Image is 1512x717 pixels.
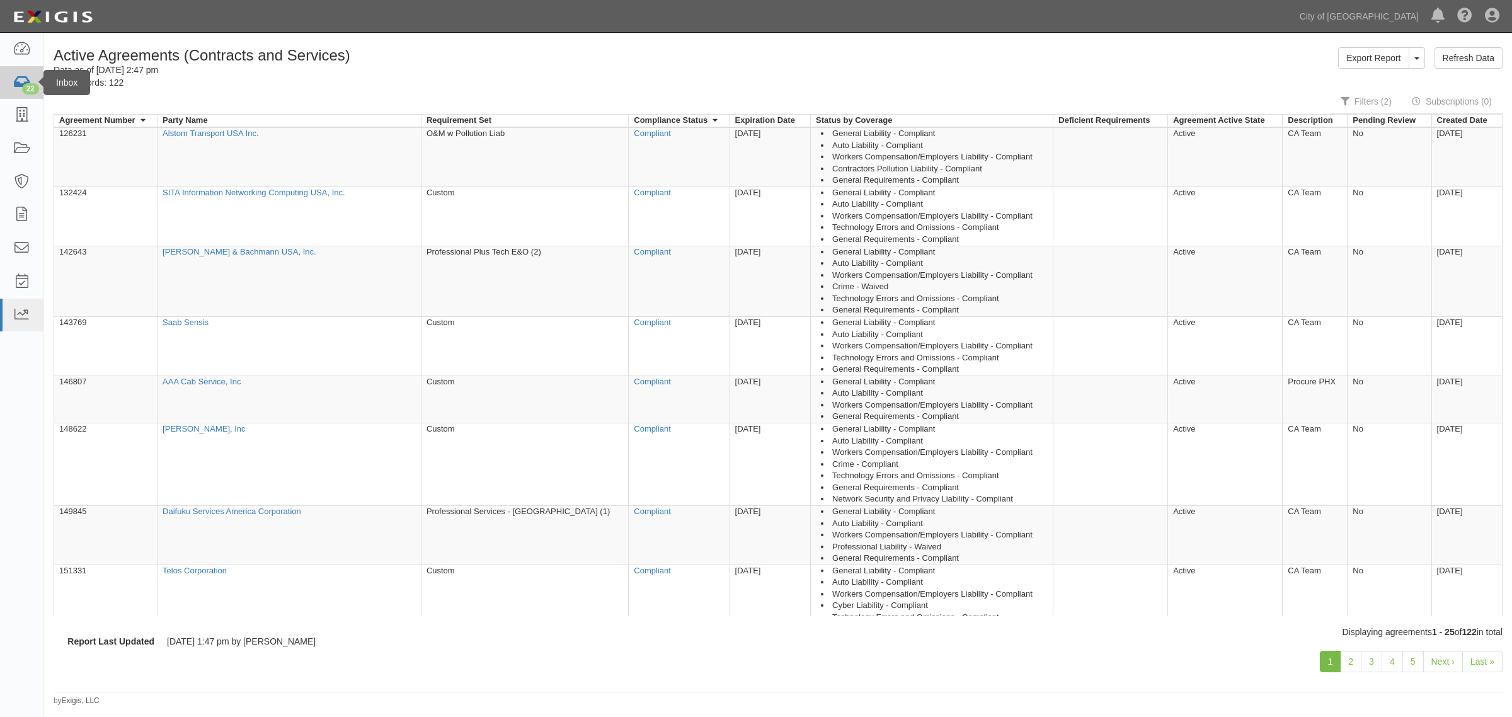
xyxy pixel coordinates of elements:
[1348,565,1431,635] td: No
[22,83,39,95] div: 22
[730,127,811,186] td: [DATE]
[1168,565,1283,635] td: Active
[1168,127,1283,186] td: Active
[634,247,671,256] a: Compliant
[1283,316,1348,376] td: CA Team
[821,151,1048,163] li: Workers Compensation/Employers Liability - Compliant
[1348,316,1431,376] td: No
[59,115,135,127] div: Agreement Number
[1283,565,1348,635] td: CA Team
[1348,127,1431,186] td: No
[634,507,671,516] a: Compliant
[43,70,90,95] div: Inbox
[634,424,671,433] a: Compliant
[821,482,1048,494] li: General Requirements - Compliant
[1320,651,1341,672] a: 1
[730,423,811,506] td: [DATE]
[421,127,628,186] td: O&M w Pollution Liab
[730,565,811,635] td: [DATE]
[54,376,157,423] td: 146807
[54,246,157,316] td: 142643
[634,129,671,138] a: Compliant
[421,316,628,376] td: Custom
[1168,423,1283,506] td: Active
[821,387,1048,399] li: Auto Liability - Compliant
[54,186,157,246] td: 132424
[54,635,154,648] dt: Report Last Updated
[821,541,1048,553] li: Professional Liability - Waived
[821,470,1048,482] li: Technology Errors and Omissions - Compliant
[821,364,1048,376] li: General Requirements - Compliant
[730,316,811,376] td: [DATE]
[163,377,241,386] a: AAA Cab Service, Inc
[1283,246,1348,316] td: CA Team
[54,696,100,706] small: by
[1348,376,1431,423] td: No
[821,210,1048,222] li: Workers Compensation/Employers Liability - Compliant
[1283,505,1348,565] td: CA Team
[1168,505,1283,565] td: Active
[821,329,1048,341] li: Auto Liability - Compliant
[1462,651,1503,672] a: Last »
[821,246,1048,258] li: General Liability - Compliant
[821,128,1048,140] li: General Liability - Compliant
[1283,376,1348,423] td: Procure PHX
[421,376,628,423] td: Custom
[634,188,671,197] a: Compliant
[821,576,1048,588] li: Auto Liability - Compliant
[1288,115,1333,127] div: Description
[1402,89,1501,114] a: Subscriptions (0)
[735,115,795,127] div: Expiration Date
[1457,9,1472,24] i: Help Center - Complianz
[821,270,1048,282] li: Workers Compensation/Employers Liability - Compliant
[821,411,1048,423] li: General Requirements - Compliant
[1431,246,1502,316] td: [DATE]
[1431,423,1502,506] td: [DATE]
[163,566,227,575] a: Telos Corporation
[1173,115,1264,127] div: Agreement Active State
[1402,651,1424,672] a: 5
[821,447,1048,459] li: Workers Compensation/Employers Liability - Compliant
[821,518,1048,530] li: Auto Liability - Compliant
[730,186,811,246] td: [DATE]
[1431,505,1502,565] td: [DATE]
[821,529,1048,541] li: Workers Compensation/Employers Liability - Compliant
[1283,423,1348,506] td: CA Team
[821,600,1048,612] li: Cyber Liability - Compliant
[821,506,1048,518] li: General Liability - Compliant
[821,198,1048,210] li: Auto Liability - Compliant
[167,635,646,648] dd: [DATE] 1:47 pm by [PERSON_NAME]
[634,115,707,127] div: Compliance Status
[163,247,316,256] a: [PERSON_NAME] & Bachmann USA, Inc.
[1168,186,1283,246] td: Active
[1348,423,1431,506] td: No
[1431,376,1502,423] td: [DATE]
[1431,316,1502,376] td: [DATE]
[421,246,628,316] td: Professional Plus Tech E&O (2)
[821,175,1048,186] li: General Requirements - Compliant
[1058,115,1150,127] div: Deficient Requirements
[821,423,1048,435] li: General Liability - Compliant
[1437,115,1487,127] div: Created Date
[54,505,157,565] td: 149845
[421,505,628,565] td: Professional Services - [GEOGRAPHIC_DATA] (1)
[1431,186,1502,246] td: [DATE]
[1382,651,1403,672] a: 4
[634,566,671,575] a: Compliant
[54,76,769,89] div: Total records: 122
[1340,651,1361,672] a: 2
[1435,47,1503,69] a: Refresh Data
[421,423,628,506] td: Custom
[1348,186,1431,246] td: No
[821,459,1048,471] li: Crime - Compliant
[163,318,209,327] a: Saab Sensis
[1353,115,1416,127] div: Pending Review
[821,399,1048,411] li: Workers Compensation/Employers Liability - Compliant
[730,246,811,316] td: [DATE]
[421,186,628,246] td: Custom
[821,234,1048,246] li: General Requirements - Compliant
[9,6,96,28] img: logo-5460c22ac91f19d4615b14bd174203de0afe785f0fc80cf4dbbc73dc1793850b.png
[427,115,491,127] div: Requirement Set
[821,565,1048,577] li: General Liability - Compliant
[1168,316,1283,376] td: Active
